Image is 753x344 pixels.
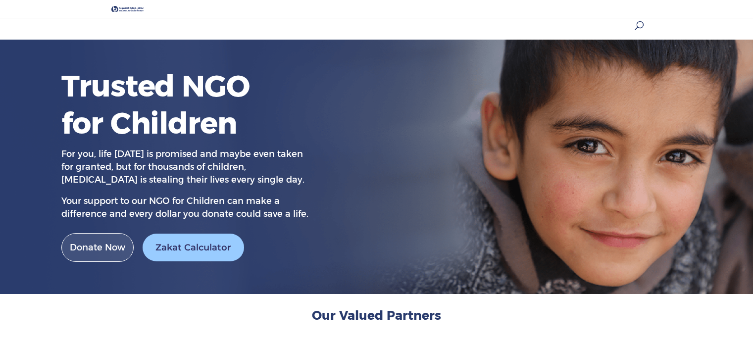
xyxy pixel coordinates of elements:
h2: Our Valued Partners [109,307,644,329]
span: Your support to our NGO for Children can make a difference and e [61,196,280,219]
p: very dollar you donate could save a life. [61,195,309,220]
img: Takaful [111,6,144,12]
a: Zakat Calculator [143,234,244,262]
h1: Trusted NGO for Children [61,67,259,147]
a: Donate Now [61,233,134,262]
p: For you, life [DATE] is promised and maybe even taken for granted, but for thousands of children,... [61,148,309,195]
